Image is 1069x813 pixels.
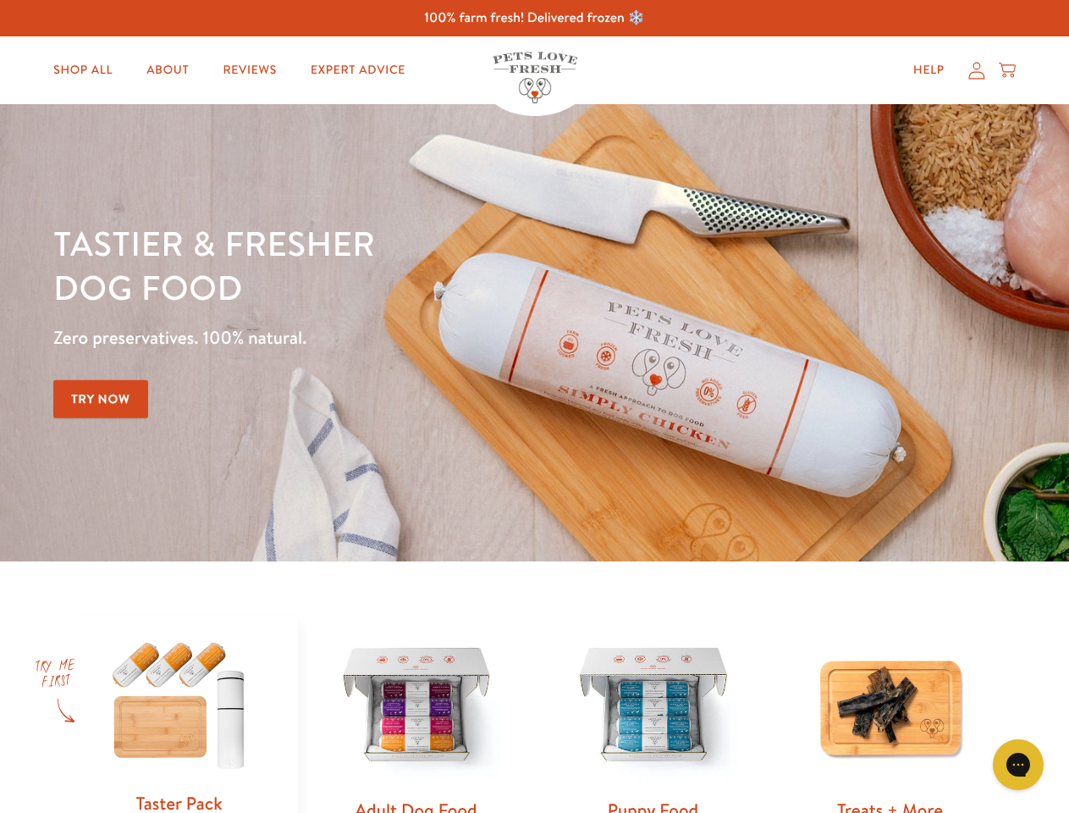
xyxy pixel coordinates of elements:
[493,52,577,103] img: Pets Love Fresh
[53,380,148,418] a: Try Now
[297,53,419,87] a: Expert Advice
[53,221,695,309] h1: Tastier & fresher dog food
[40,53,126,87] a: Shop All
[209,53,289,87] a: Reviews
[984,733,1052,796] iframe: Gorgias live chat messenger
[133,53,202,87] a: About
[53,323,695,353] p: Zero preservatives. 100% natural.
[900,53,958,87] a: Help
